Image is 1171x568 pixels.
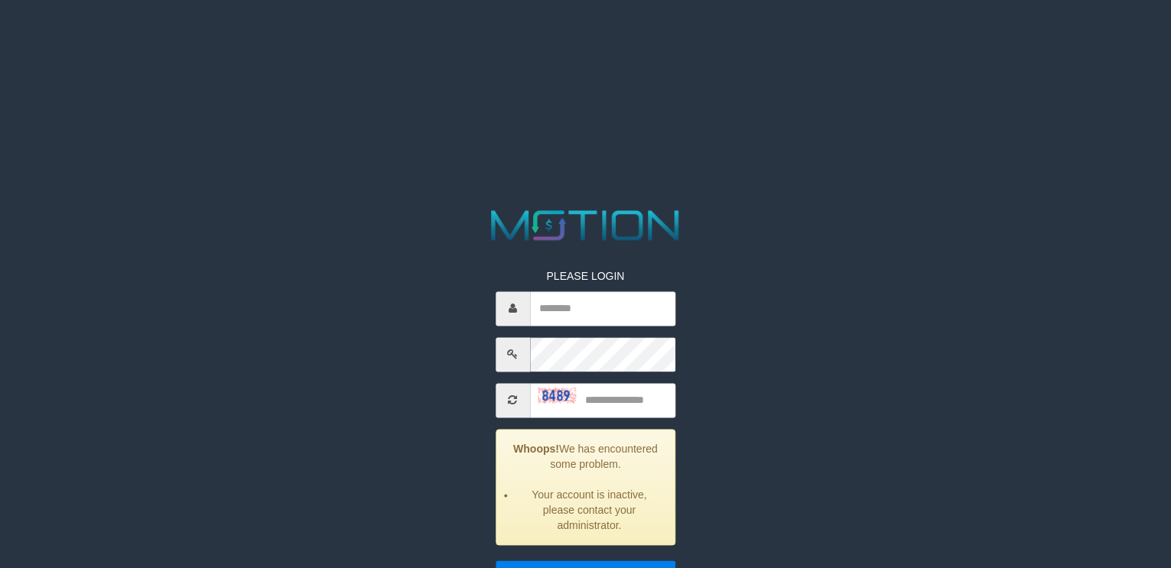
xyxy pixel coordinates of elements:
[513,443,559,455] strong: Whoops!
[538,388,576,403] img: captcha
[483,205,688,245] img: MOTION_logo.png
[496,268,675,284] p: PLEASE LOGIN
[496,429,675,545] div: We has encountered some problem.
[516,487,663,533] li: Your account is inactive, please contact your administrator.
